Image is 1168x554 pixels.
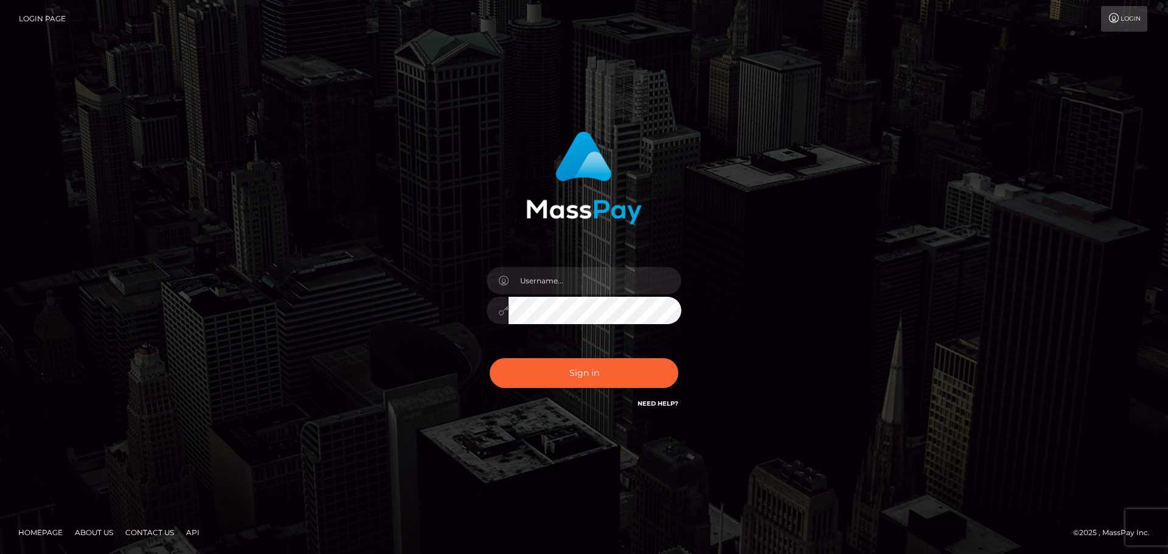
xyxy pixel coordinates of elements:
a: About Us [70,523,118,542]
a: Login [1101,6,1147,32]
a: Need Help? [638,400,678,407]
a: Homepage [13,523,68,542]
div: © 2025 , MassPay Inc. [1073,526,1159,539]
button: Sign in [490,358,678,388]
img: MassPay Login [526,131,642,224]
input: Username... [509,267,681,294]
a: API [181,523,204,542]
a: Contact Us [120,523,179,542]
a: Login Page [19,6,66,32]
